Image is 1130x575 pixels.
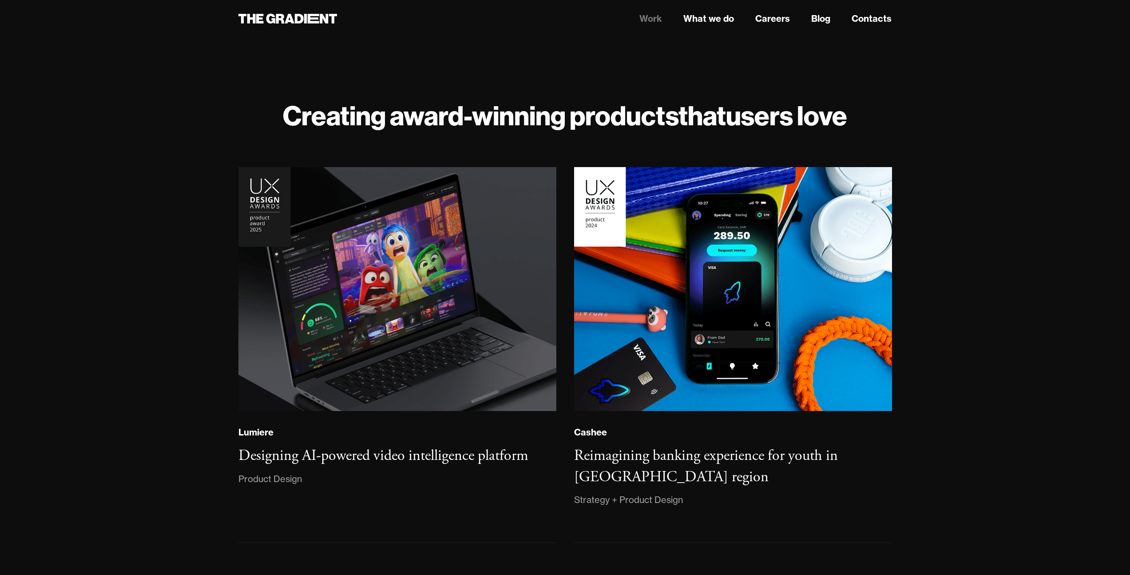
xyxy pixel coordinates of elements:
a: LumiereDesigning AI-powered video intelligence platformProduct Design [238,167,556,543]
a: Blog [811,12,830,25]
div: Lumiere [238,427,274,438]
a: Careers [755,12,790,25]
h3: Designing AI-powered video intelligence platform [238,446,528,465]
div: Product Design [238,472,302,486]
a: Work [639,12,662,25]
a: CasheeReimagining banking experience for youth in [GEOGRAPHIC_DATA] regionStrategy + Product Design [574,167,892,543]
h3: Reimagining banking experience for youth in [GEOGRAPHIC_DATA] region [574,446,838,487]
h1: Creating award-winning products users love [238,100,892,132]
div: Cashee [574,427,607,438]
div: Strategy + Product Design [574,493,683,507]
strong: that [678,99,726,132]
a: What we do [683,12,734,25]
a: Contacts [852,12,892,25]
